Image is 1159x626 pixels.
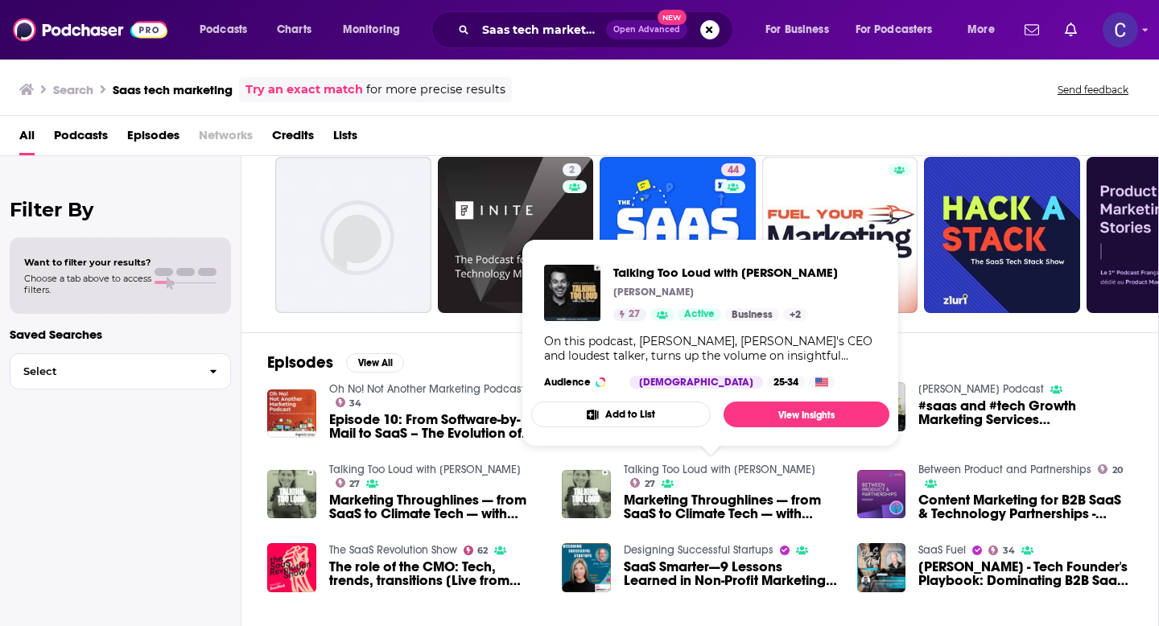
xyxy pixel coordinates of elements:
[329,382,525,396] a: Oh No! Not Another Marketing Podcast
[200,19,247,41] span: Podcasts
[199,122,253,155] span: Networks
[721,163,745,176] a: 44
[658,10,687,25] span: New
[783,308,807,321] a: +2
[127,122,179,155] a: Episodes
[329,543,457,557] a: The SaaS Revolution Show
[918,399,1132,426] span: #saas and #tech Growth Marketing Services [PERSON_NAME], CEO @ Lean Labs
[967,19,995,41] span: More
[464,546,489,555] a: 62
[544,376,617,389] h3: Audience
[447,11,749,48] div: Search podcasts, credits, & more...
[277,19,311,41] span: Charts
[19,122,35,155] a: All
[329,560,543,587] a: The role of the CMO: Tech, trends, transitions [Live from SaaStock18]
[329,493,543,521] a: Marketing Throughlines — from SaaS to Climate Tech — with Meghan Keaney Anderson
[613,265,838,280] span: Talking Too Loud with [PERSON_NAME]
[1053,83,1133,97] button: Send feedback
[1103,12,1138,47] img: User Profile
[24,273,151,295] span: Choose a tab above to access filters.
[956,17,1015,43] button: open menu
[54,122,108,155] span: Podcasts
[329,413,543,440] a: Episode 10: From Software-by-Mail to SaaS – The Evolution of Tech Marketing
[343,19,400,41] span: Monitoring
[767,376,805,389] div: 25-34
[1003,547,1015,554] span: 34
[600,157,756,313] a: 44
[606,20,687,39] button: Open AdvancedNew
[624,543,773,557] a: Designing Successful Startups
[1058,16,1083,43] a: Show notifications dropdown
[629,307,640,323] span: 27
[765,19,829,41] span: For Business
[678,308,721,321] a: Active
[267,389,316,439] a: Episode 10: From Software-by-Mail to SaaS – The Evolution of Tech Marketing
[562,470,611,519] img: Marketing Throughlines — from SaaS to Climate Tech — with Meghan Keaney Anderson
[613,26,680,34] span: Open Advanced
[1098,464,1123,474] a: 20
[918,560,1132,587] a: Mark Donnigan - Tech Founder's Playbook: Dominating B2B SaaS Marketing in 2024
[857,470,906,519] img: Content Marketing for B2B SaaS & Technology Partnerships - Episode 9
[349,400,361,407] span: 34
[329,493,543,521] span: Marketing Throughlines — from SaaS to Climate Tech — with [PERSON_NAME]
[333,122,357,155] a: Lists
[857,543,906,592] img: Mark Donnigan - Tech Founder's Playbook: Dominating B2B SaaS Marketing in 2024
[272,122,314,155] span: Credits
[624,560,838,587] a: SaaS Smarter—9 Lessons Learned in Non-Profit Marketing & Tech
[624,493,838,521] a: Marketing Throughlines — from SaaS to Climate Tech — with Meghan Keaney Anderson
[266,17,321,43] a: Charts
[1103,12,1138,47] button: Show profile menu
[336,478,361,488] a: 27
[349,480,360,488] span: 27
[336,397,362,407] a: 34
[563,163,581,176] a: 2
[613,308,646,321] a: 27
[329,463,521,476] a: Talking Too Loud with Chris Savage
[24,257,151,268] span: Want to filter your results?
[10,353,231,389] button: Select
[188,17,268,43] button: open menu
[10,327,231,342] p: Saved Searches
[245,80,363,99] a: Try an exact match
[856,19,933,41] span: For Podcasters
[918,493,1132,521] span: Content Marketing for B2B SaaS & Technology Partnerships - Episode 9
[13,14,167,45] a: Podchaser - Follow, Share and Rate Podcasts
[630,478,655,488] a: 27
[332,17,421,43] button: open menu
[988,546,1015,555] a: 34
[562,543,611,592] img: SaaS Smarter—9 Lessons Learned in Non-Profit Marketing & Tech
[267,352,404,373] a: EpisodesView All
[267,543,316,592] img: The role of the CMO: Tech, trends, transitions [Live from SaaStock18]
[918,543,966,557] a: SaaS Fuel
[629,376,763,389] div: [DEMOGRAPHIC_DATA]
[53,82,93,97] h3: Search
[544,334,876,363] div: On this podcast, [PERSON_NAME], [PERSON_NAME]'s CEO and loudest talker, turns up the volume on in...
[366,80,505,99] span: for more precise results
[725,308,779,321] a: Business
[531,402,711,427] button: Add to List
[918,399,1132,426] a: #saas and #tech Growth Marketing Services Chris DuBois, CEO @ Lean Labs
[1018,16,1046,43] a: Show notifications dropdown
[267,470,316,519] img: Marketing Throughlines — from SaaS to Climate Tech — with Meghan Keaney Anderson
[613,286,694,299] p: [PERSON_NAME]
[645,480,655,488] span: 27
[346,353,404,373] button: View All
[544,265,600,321] img: Talking Too Loud with Chris Savage
[624,493,838,521] span: Marketing Throughlines — from SaaS to Climate Tech — with [PERSON_NAME]
[624,463,815,476] a: Talking Too Loud with Chris Savage
[613,265,838,280] a: Talking Too Loud with Chris Savage
[476,17,606,43] input: Search podcasts, credits, & more...
[569,163,575,179] span: 2
[728,163,739,179] span: 44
